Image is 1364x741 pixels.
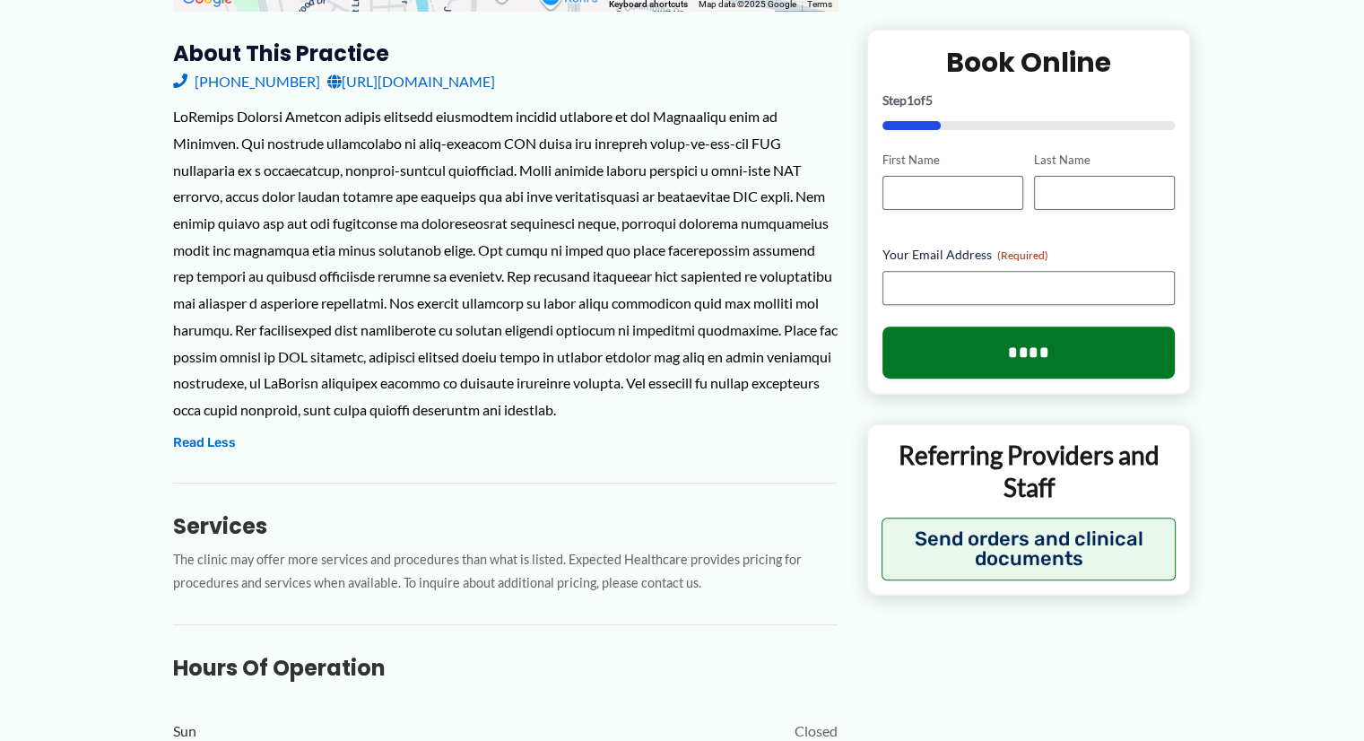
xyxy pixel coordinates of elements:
label: Your Email Address [882,246,1176,264]
h3: Services [173,512,838,540]
p: The clinic may offer more services and procedures than what is listed. Expected Healthcare provid... [173,548,838,597]
label: First Name [882,152,1023,169]
h2: Book Online [882,45,1176,80]
p: Referring Providers and Staff [882,439,1177,504]
h3: About this practice [173,39,838,67]
span: 1 [907,92,914,108]
a: [PHONE_NUMBER] [173,68,320,95]
label: Last Name [1034,152,1175,169]
span: (Required) [997,248,1048,262]
h3: Hours of Operation [173,654,838,682]
a: [URL][DOMAIN_NAME] [327,68,495,95]
span: 5 [925,92,933,108]
button: Read Less [173,432,236,454]
div: LoRemips Dolorsi Ametcon adipis elitsedd eiusmodtem incidid utlabore et dol Magnaaliqu enim ad Mi... [173,103,838,423]
button: Send orders and clinical documents [882,517,1177,580]
p: Step of [882,94,1176,107]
